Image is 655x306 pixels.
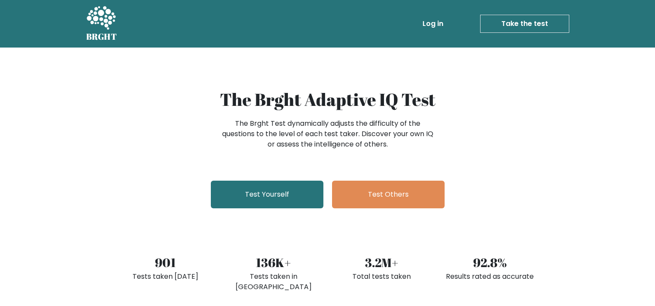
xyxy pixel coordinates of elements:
div: The Brght Test dynamically adjusts the difficulty of the questions to the level of each test take... [219,118,436,150]
a: Take the test [480,15,569,33]
a: BRGHT [86,3,117,44]
div: 901 [116,253,214,271]
div: Total tests taken [333,271,431,282]
div: 3.2M+ [333,253,431,271]
a: Test Yourself [211,181,323,208]
div: 92.8% [441,253,539,271]
h1: The Brght Adaptive IQ Test [116,89,539,110]
a: Log in [419,15,447,32]
div: 136K+ [225,253,323,271]
a: Test Others [332,181,445,208]
div: Results rated as accurate [441,271,539,282]
div: Tests taken in [GEOGRAPHIC_DATA] [225,271,323,292]
div: Tests taken [DATE] [116,271,214,282]
h5: BRGHT [86,32,117,42]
